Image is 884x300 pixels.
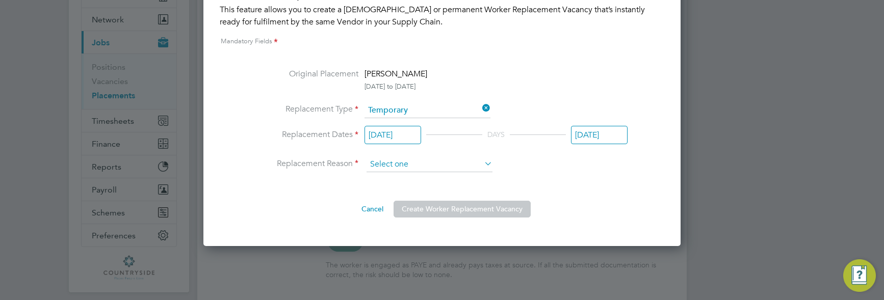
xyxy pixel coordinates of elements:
input: Select one [365,103,490,118]
input: Select one [365,126,421,145]
label: Replacement Dates [256,128,358,145]
label: Replacement Reason [256,158,358,169]
div: Mandatory Fields [220,36,664,47]
button: Create Worker Replacement Vacancy [394,201,531,217]
label: Original Placement [256,68,358,91]
label: Replacement Type [256,103,358,116]
div: This feature allows you to create a [DEMOGRAPHIC_DATA] or permanent Worker Replacement Vacancy th... [220,4,664,28]
div: DAYS [482,128,510,141]
span: [DATE] to [DATE] [365,82,415,91]
button: Engage Resource Center [843,259,876,292]
input: Select one [367,157,492,172]
button: Cancel [353,201,392,217]
span: [PERSON_NAME] [365,69,427,79]
input: Select one [571,126,628,145]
